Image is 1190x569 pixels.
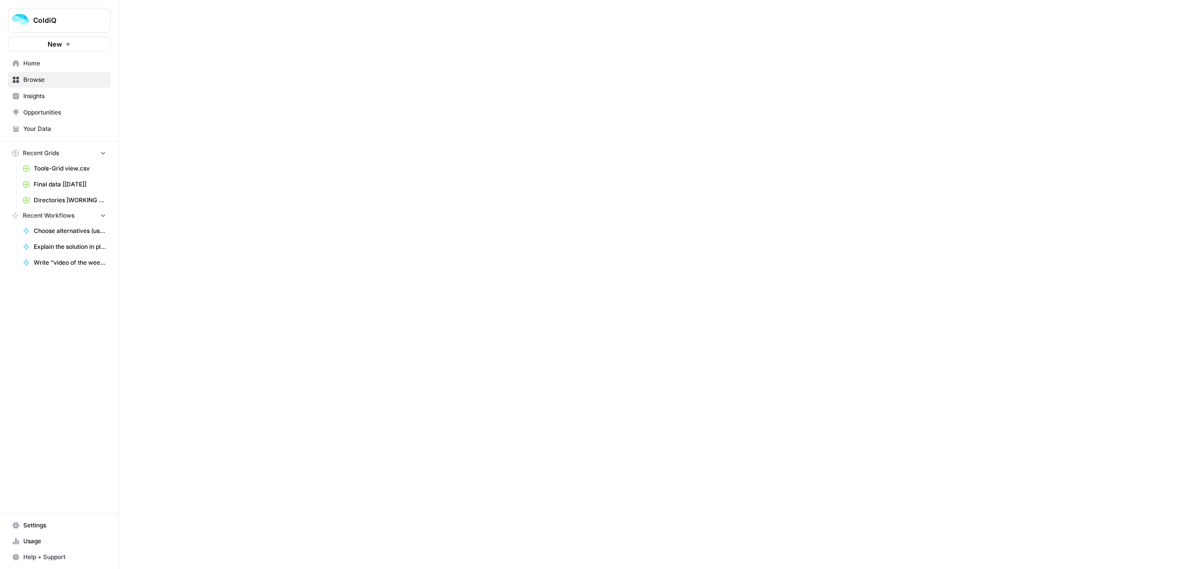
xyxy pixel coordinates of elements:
[8,208,111,223] button: Recent Workflows
[18,255,111,271] a: Write “video of the week” blurb
[23,108,106,117] span: Opportunities
[8,88,111,104] a: Insights
[23,537,106,546] span: Usage
[34,242,106,251] span: Explain the solution in plain words
[8,37,111,52] button: New
[8,121,111,137] a: Your Data
[23,211,74,220] span: Recent Workflows
[18,223,111,239] a: Choose alternatives (using LLM)
[8,146,111,161] button: Recent Grids
[23,553,106,562] span: Help + Support
[8,72,111,88] a: Browse
[23,124,106,133] span: Your Data
[34,196,106,205] span: Directories [WORKING SHEET]
[18,239,111,255] a: Explain the solution in plain words
[23,149,59,158] span: Recent Grids
[34,164,106,173] span: Tools-Grid view.csv
[23,92,106,101] span: Insights
[8,533,111,549] a: Usage
[11,11,29,29] img: ColdiQ Logo
[8,517,111,533] a: Settings
[34,227,106,235] span: Choose alternatives (using LLM)
[23,521,106,530] span: Settings
[8,56,111,71] a: Home
[34,258,106,267] span: Write “video of the week” blurb
[48,39,62,49] span: New
[8,105,111,120] a: Opportunities
[8,8,111,33] button: Workspace: ColdiQ
[18,192,111,208] a: Directories [WORKING SHEET]
[8,549,111,565] button: Help + Support
[33,15,93,25] span: ColdiQ
[34,180,106,189] span: Final data [[DATE]]
[18,176,111,192] a: Final data [[DATE]]
[23,59,106,68] span: Home
[18,161,111,176] a: Tools-Grid view.csv
[23,75,106,84] span: Browse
